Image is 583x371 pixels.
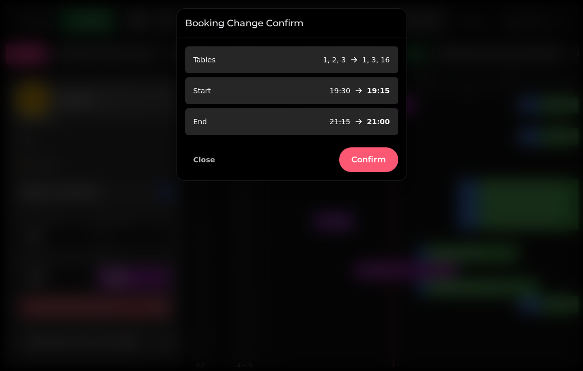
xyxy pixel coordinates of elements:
p: Tables [193,55,216,65]
span: Close [193,156,216,163]
p: End [193,116,207,127]
h3: Booking Change Confirm [185,17,398,29]
p: 21:15 [330,116,350,127]
p: Start [193,86,211,96]
span: Confirm [351,156,386,164]
button: Close [185,153,224,166]
p: 1, 2, 3 [323,55,346,65]
button: Confirm [339,147,398,172]
p: 19:30 [330,86,350,96]
p: 1, 3, 16 [362,55,390,65]
p: 19:15 [367,86,390,96]
p: 21:00 [367,116,390,127]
